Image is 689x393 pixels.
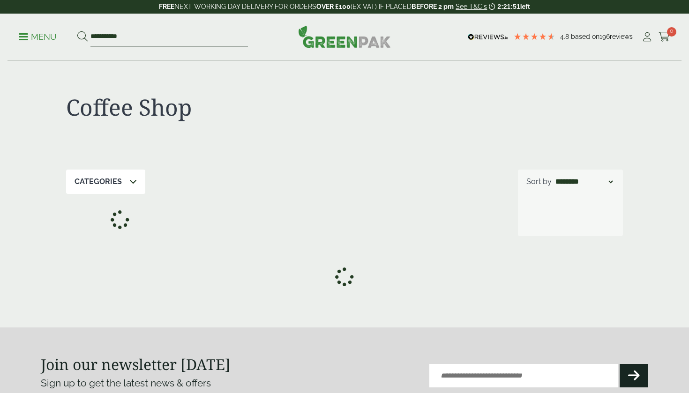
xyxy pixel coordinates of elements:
strong: BEFORE 2 pm [412,3,454,10]
span: 0 [667,27,676,37]
img: GreenPak Supplies [298,25,391,48]
span: 4.8 [560,33,571,40]
span: 2:21:51 [497,3,520,10]
strong: OVER £100 [316,3,351,10]
a: Menu [19,31,57,41]
a: 0 [659,30,670,44]
span: 196 [599,33,610,40]
span: reviews [610,33,633,40]
h1: Coffee Shop [66,94,344,121]
p: Menu [19,31,57,43]
select: Shop order [554,176,614,187]
strong: Join our newsletter [DATE] [41,354,231,374]
i: Cart [659,32,670,42]
div: 4.79 Stars [513,32,555,41]
p: Sign up to get the latest news & offers [41,376,314,391]
span: left [520,3,530,10]
a: See T&C's [456,3,487,10]
i: My Account [641,32,653,42]
p: Categories [75,176,122,187]
p: Sort by [526,176,552,187]
img: REVIEWS.io [468,34,509,40]
span: Based on [571,33,599,40]
strong: FREE [159,3,174,10]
